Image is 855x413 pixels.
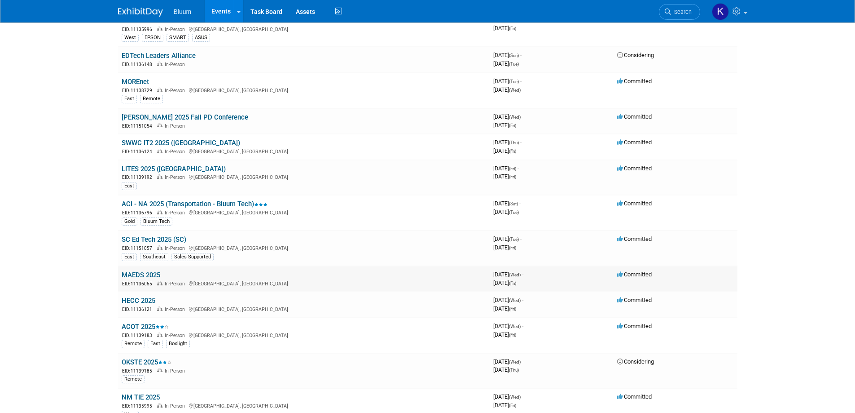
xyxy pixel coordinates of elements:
span: [DATE] [493,209,519,215]
span: EID: 11139185 [122,369,156,373]
a: ACI - NA 2025 (Transportation - Bluum Tech) [122,200,267,208]
a: [PERSON_NAME] 2025 Fall PD Conference [122,113,248,121]
span: Committed [617,323,652,329]
span: Bluum [174,8,192,15]
span: Considering [617,52,654,58]
span: - [520,78,522,84]
span: [DATE] [493,173,516,180]
span: In-Person [165,62,188,67]
span: In-Person [165,368,188,374]
div: Boxlight [166,340,190,348]
span: EID: 11138729 [122,88,156,93]
span: In-Person [165,306,188,312]
span: - [517,165,519,172]
span: - [522,358,523,365]
span: [DATE] [493,323,523,329]
span: Committed [617,393,652,400]
span: (Tue) [509,79,519,84]
div: Remote [122,340,145,348]
span: [DATE] [493,52,522,58]
img: ExhibitDay [118,8,163,17]
span: Search [671,9,692,15]
a: SOTF HI [122,17,146,25]
a: OKSTE 2025 [122,358,171,366]
img: In-Person Event [157,149,162,153]
span: [DATE] [493,235,522,242]
div: Remote [122,375,145,383]
span: EID: 11136124 [122,149,156,154]
span: - [522,271,523,278]
span: [DATE] [493,297,523,303]
span: [DATE] [493,17,522,23]
span: EID: 11135995 [122,404,156,409]
div: East [148,340,163,348]
span: Committed [617,139,652,146]
img: In-Person Event [157,245,162,250]
img: In-Person Event [157,210,162,214]
span: [DATE] [493,402,516,409]
div: SMART [167,34,189,42]
a: SC Ed Tech 2025 (SC) [122,235,186,244]
div: Southeast [140,253,168,261]
span: (Wed) [509,360,521,364]
a: Search [659,4,700,20]
span: In-Person [165,210,188,216]
span: - [522,393,523,400]
span: [DATE] [493,165,519,172]
span: - [522,297,523,303]
a: HECC 2025 [122,297,155,305]
div: Bluum Tech [140,218,172,226]
div: [GEOGRAPHIC_DATA], [GEOGRAPHIC_DATA] [122,280,486,287]
div: [GEOGRAPHIC_DATA], [GEOGRAPHIC_DATA] [122,209,486,216]
div: East [122,95,137,103]
div: East [122,182,137,190]
span: (Wed) [509,324,521,329]
span: (Wed) [509,298,521,303]
span: In-Person [165,123,188,129]
a: SWWC IT2 2025 ([GEOGRAPHIC_DATA]) [122,139,240,147]
span: Committed [617,297,652,303]
span: In-Person [165,281,188,287]
span: [DATE] [493,271,523,278]
span: [DATE] [493,147,516,154]
span: [DATE] [493,139,522,146]
span: [DATE] [493,113,523,120]
span: In-Person [165,403,188,409]
div: EPSON [142,34,163,42]
span: [DATE] [493,305,516,312]
span: (Fri) [509,166,516,171]
span: In-Person [165,88,188,93]
img: In-Person Event [157,281,162,285]
span: In-Person [165,149,188,155]
span: [DATE] [493,78,522,84]
span: Committed [617,17,652,23]
img: In-Person Event [157,368,162,373]
a: EDTech Leaders Alliance [122,52,196,60]
img: In-Person Event [157,27,162,31]
span: (Fri) [509,281,516,286]
span: [DATE] [493,244,516,251]
span: In-Person [165,174,188,180]
span: (Tue) [509,210,519,215]
span: (Thu) [509,368,519,373]
span: EID: 11136148 [122,62,156,67]
div: ASUS [192,34,210,42]
img: In-Person Event [157,333,162,337]
span: Considering [617,358,654,365]
img: In-Person Event [157,306,162,311]
img: In-Person Event [157,62,162,66]
span: [DATE] [493,200,521,207]
span: [DATE] [493,366,519,373]
img: In-Person Event [157,88,162,92]
span: - [519,200,521,207]
div: Gold [122,218,137,226]
span: Committed [617,78,652,84]
span: (Wed) [509,115,521,120]
div: Sales Supported [171,253,214,261]
span: [DATE] [493,122,516,129]
span: [DATE] [493,331,516,338]
span: EID: 11136121 [122,307,156,312]
div: [GEOGRAPHIC_DATA], [GEOGRAPHIC_DATA] [122,402,486,409]
a: MAEDS 2025 [122,271,160,279]
span: EID: 11136796 [122,210,156,215]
